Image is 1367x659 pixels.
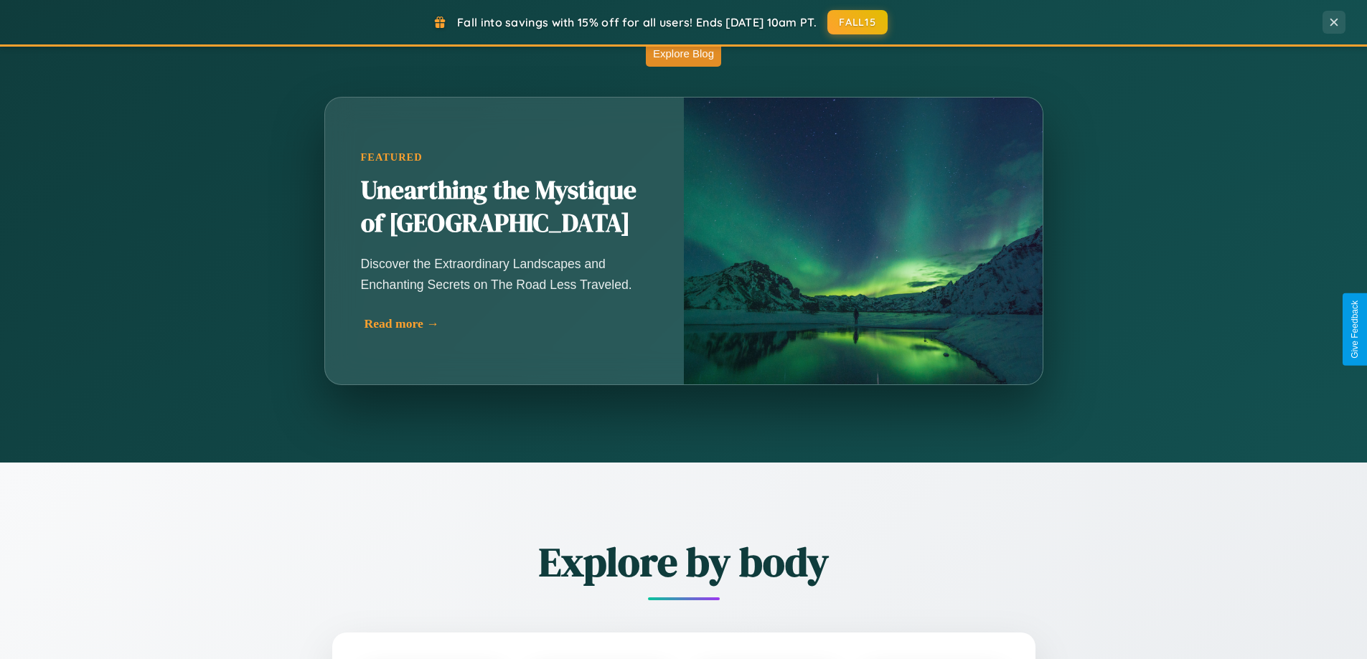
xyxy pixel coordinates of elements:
[361,151,648,163] div: Featured
[827,10,888,34] button: FALL15
[361,254,648,294] p: Discover the Extraordinary Landscapes and Enchanting Secrets on The Road Less Traveled.
[365,316,652,331] div: Read more →
[457,15,817,29] span: Fall into savings with 15% off for all users! Ends [DATE] 10am PT.
[1350,300,1360,359] div: Give Feedback
[646,40,721,67] button: Explore Blog
[253,534,1114,589] h2: Explore by body
[361,174,648,240] h2: Unearthing the Mystique of [GEOGRAPHIC_DATA]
